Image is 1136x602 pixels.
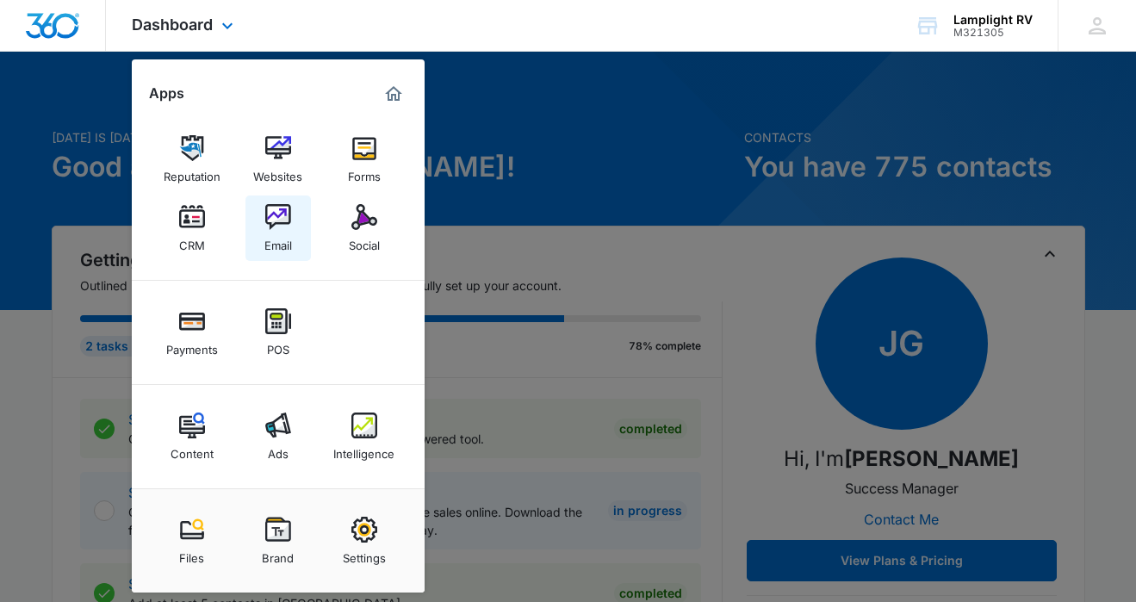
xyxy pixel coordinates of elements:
div: account name [953,13,1033,27]
div: Email [264,230,292,252]
div: Social [349,230,380,252]
a: Intelligence [332,404,397,469]
a: Brand [245,508,311,574]
a: Payments [159,300,225,365]
div: Settings [343,543,386,565]
a: Settings [332,508,397,574]
a: Websites [245,127,311,192]
a: CRM [159,195,225,261]
a: Reputation [159,127,225,192]
div: Reputation [164,161,220,183]
div: Ads [268,438,289,461]
div: POS [267,334,289,357]
a: Ads [245,404,311,469]
a: Files [159,508,225,574]
div: account id [953,27,1033,39]
div: Files [179,543,204,565]
span: Dashboard [132,16,213,34]
a: Content [159,404,225,469]
div: Brand [262,543,294,565]
a: Marketing 360® Dashboard [380,80,407,108]
div: Websites [253,161,302,183]
div: Forms [348,161,381,183]
a: POS [245,300,311,365]
a: Social [332,195,397,261]
div: CRM [179,230,205,252]
div: Intelligence [333,438,394,461]
a: Forms [332,127,397,192]
h2: Apps [149,85,184,102]
div: Content [171,438,214,461]
div: Payments [166,334,218,357]
a: Email [245,195,311,261]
